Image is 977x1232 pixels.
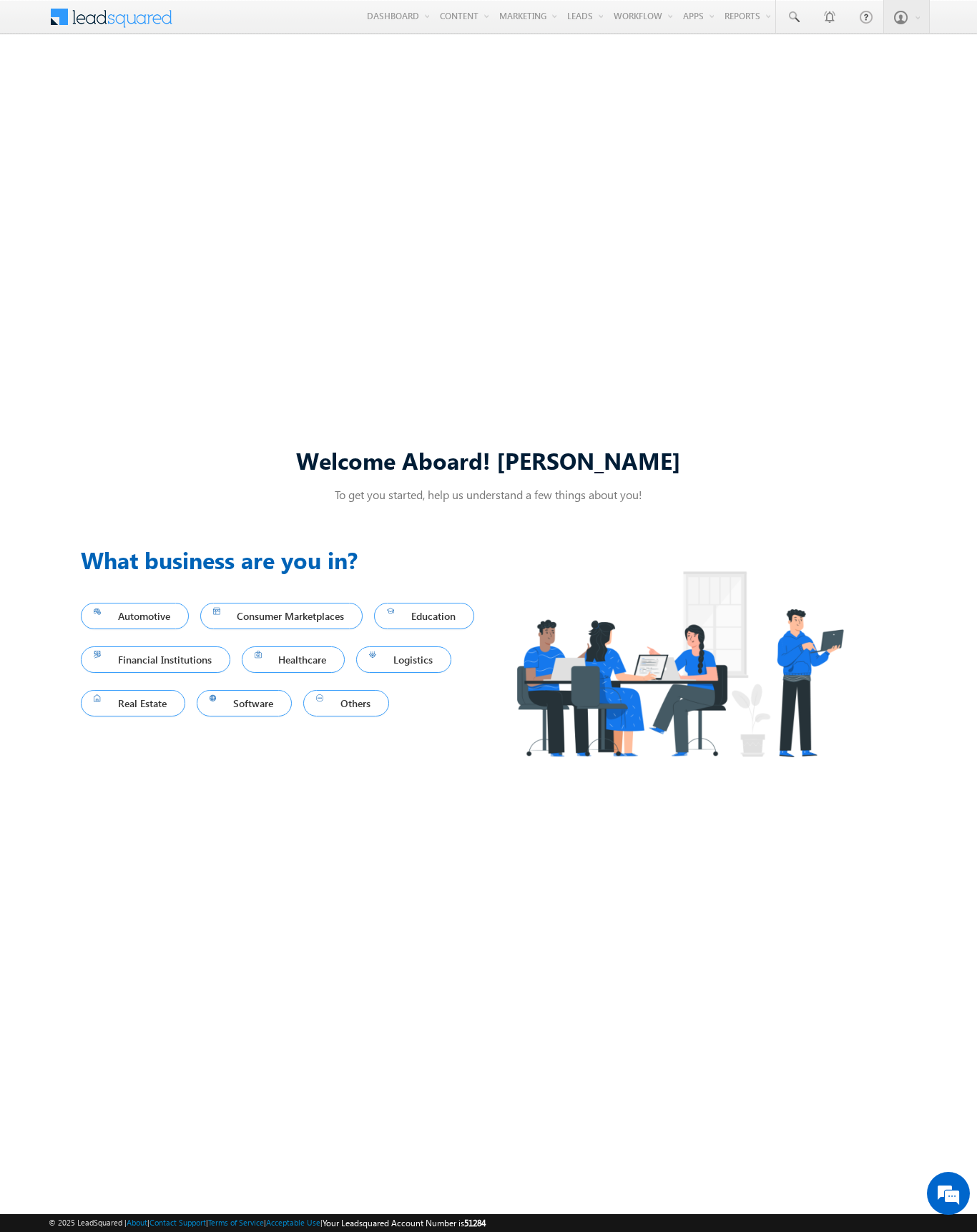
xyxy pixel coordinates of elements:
[81,543,488,577] h3: What business are you in?
[210,694,280,713] span: Software
[94,606,176,626] span: Automotive
[208,1218,264,1227] a: Terms of Service
[94,694,172,713] span: Real Estate
[316,694,376,713] span: Others
[81,445,896,475] div: Welcome Aboard! [PERSON_NAME]
[464,1218,486,1228] span: 51284
[149,1218,206,1227] a: Contact Support
[255,650,333,669] span: Healthcare
[213,606,350,626] span: Consumer Marketplaces
[369,650,438,669] span: Logistics
[94,650,217,669] span: Financial Institutions
[488,543,870,785] img: Industry.png
[49,1216,486,1230] span: © 2025 LeadSquared | | | | |
[266,1218,320,1227] a: Acceptable Use
[387,606,461,626] span: Education
[81,487,896,502] p: To get you started, help us understand a few things about you!
[323,1218,486,1228] span: Your Leadsquared Account Number is
[127,1218,147,1227] a: About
